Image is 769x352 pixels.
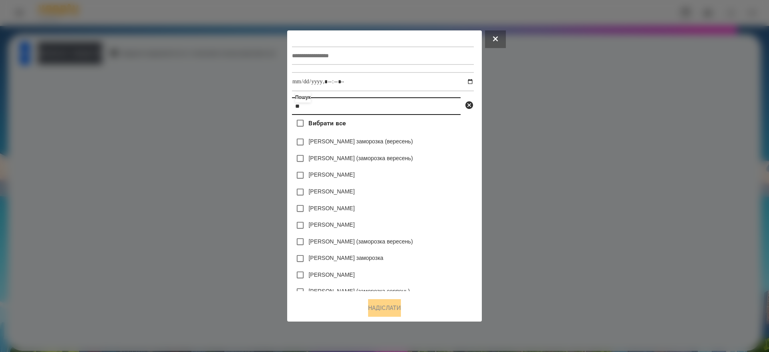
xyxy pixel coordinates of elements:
[308,287,410,295] label: [PERSON_NAME] (заморозка серпень)
[308,187,354,195] label: [PERSON_NAME]
[368,299,401,317] button: Надіслати
[308,119,346,128] span: Вибрати все
[295,93,311,103] label: Пошук
[308,254,383,262] label: [PERSON_NAME] заморозка
[308,137,413,145] label: [PERSON_NAME] заморозка (вересень)
[308,204,354,212] label: [PERSON_NAME]
[308,271,354,279] label: [PERSON_NAME]
[308,221,354,229] label: [PERSON_NAME]
[308,237,413,245] label: [PERSON_NAME] (заморозка вересень)
[308,171,354,179] label: [PERSON_NAME]
[308,154,413,162] label: [PERSON_NAME] (заморозка вересень)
